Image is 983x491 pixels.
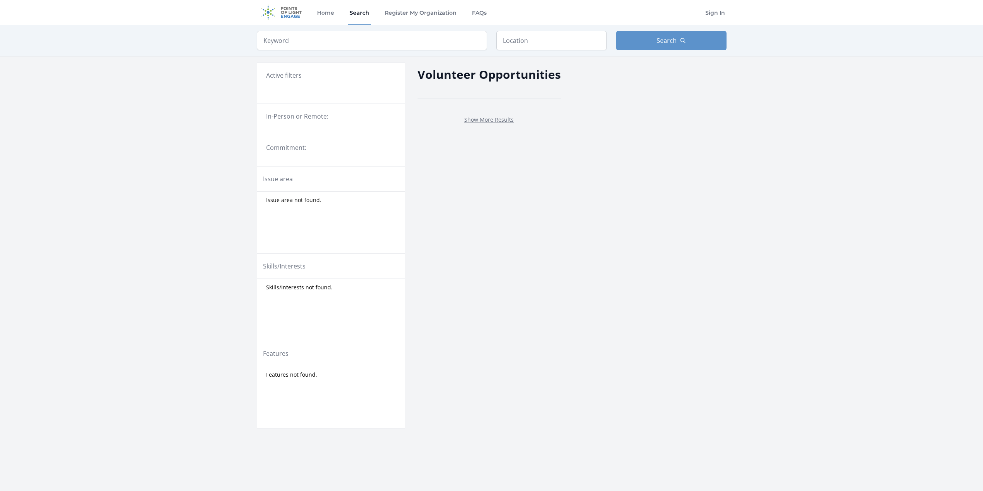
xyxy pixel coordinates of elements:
legend: Issue area [263,174,293,183]
span: Skills/Interests not found. [266,284,333,291]
input: Location [496,31,607,50]
h3: Active filters [266,71,302,80]
span: Features not found. [266,371,317,379]
span: Issue area not found. [266,196,321,204]
button: Search [616,31,727,50]
legend: Features [263,349,289,358]
input: Keyword [257,31,487,50]
span: Search [657,36,677,45]
legend: In-Person or Remote: [266,112,396,121]
h2: Volunteer Opportunities [418,66,561,83]
legend: Commitment: [266,143,396,152]
a: Show More Results [464,116,514,123]
legend: Skills/Interests [263,262,306,271]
